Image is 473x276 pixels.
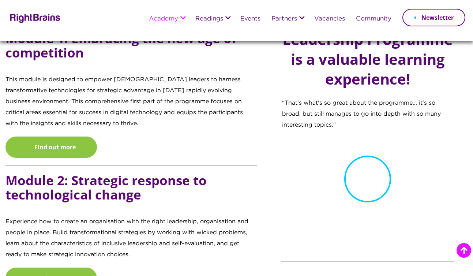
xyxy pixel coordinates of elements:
h2: Here's why the Digital Leadership Programme is a valuable learning experience! [282,10,454,89]
a: Vacancies [314,16,345,22]
p: Experience how to create an organisation with the right leadership, organisation and people in pl... [5,216,257,268]
iframe: RightBrains Digital Leadership Programme [282,131,454,227]
a: Events [240,16,260,22]
p: This module is designed to empower [DEMOGRAPHIC_DATA] leaders to harness transformative technolog... [5,74,257,137]
a: Academy [149,16,178,22]
a: Partners [271,16,297,22]
a: Readings [195,16,223,22]
a: Community [356,16,391,22]
h5: Module 2: Strategic response to technological change [5,173,257,216]
a: Find out more [5,137,97,158]
img: Rightbrains [8,12,61,23]
h5: Module 1: Embracing the new age of competition [5,31,257,74]
a: Newsletter [402,9,465,26]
